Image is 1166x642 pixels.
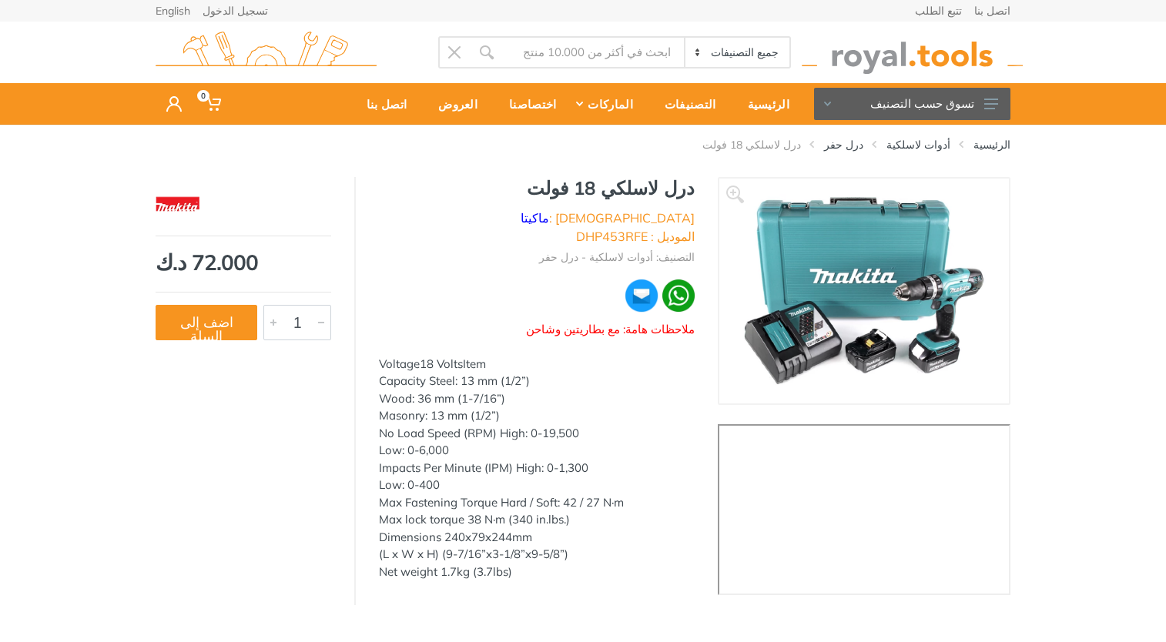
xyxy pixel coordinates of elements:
[156,252,331,273] div: 72.000 د.ك
[379,390,695,408] div: Wood: 36 mm (1-7/16”)
[379,476,695,494] div: Low: 0-400
[974,5,1010,16] a: اتصل بنا
[576,227,695,246] li: الموديل : DHP453RFE
[379,425,695,443] div: No Load Speed (RPM) High: 0-19,500
[379,529,695,547] div: Dimensions 240x79x244mm
[824,137,863,152] a: درل حفر
[886,137,950,152] a: أدوات لاسلكية
[379,373,695,390] div: Capacity Steel: 13 mm (1/2”)
[379,546,695,563] div: (L x W x H) (9-7/16”x3-1/8”x9-5/8”)
[197,90,209,102] span: 0
[644,88,727,120] div: التصنيفات
[684,38,789,67] select: Category
[156,137,1010,152] nav: breadcrumb
[727,83,800,125] a: الرئيسية
[526,322,695,336] span: ملاحظات هامة: مع بطاريتين وشاحن
[379,177,695,199] h1: درل لاسلكي 18 فولت
[203,5,268,16] a: تسجيل الدخول
[539,249,695,266] li: التصنيف: أدوات لاسلكية - درل حفر
[814,88,1010,120] button: تسوق حسب التصنيف
[973,137,1010,152] a: الرئيسية
[417,88,488,120] div: العروض
[156,305,257,340] button: اضف إلى السلة
[521,209,695,227] li: [DEMOGRAPHIC_DATA] :
[802,32,1023,74] img: royal.tools Logo
[379,563,695,581] div: Net weight 1.7kg (3.7lbs)
[624,278,659,313] img: ma.webp
[743,194,986,388] img: Royal Tools - درل لاسلكي 18 فولت
[679,137,801,152] li: درل لاسلكي 18 فولت
[567,88,643,120] div: الماركات
[521,210,549,226] a: ماكيتا
[156,185,200,223] img: ماكيتا
[417,83,488,125] a: العروض
[488,88,567,120] div: اختصاصنا
[379,356,695,581] div: Voltage18 VoltsItem
[193,83,232,125] a: 0
[662,279,695,312] img: wa.webp
[644,83,727,125] a: التصنيفات
[379,511,695,529] div: Max lock torque 38 N·m (340 in.lbs.)
[379,494,695,512] div: Max Fastening Torque Hard / Soft: 42 / 27 N·m
[727,88,800,120] div: الرئيسية
[379,442,695,460] div: Low: 0-6,000
[346,83,417,125] a: اتصل بنا
[346,88,417,120] div: اتصل بنا
[156,32,377,74] img: royal.tools Logo
[915,5,962,16] a: تتبع الطلب
[379,460,695,477] div: Impacts Per Minute (IPM) High: 0-1,300
[503,36,684,69] input: Site search
[379,407,695,425] div: Masonry: 13 mm (1/2”)
[156,5,190,16] a: English
[488,83,567,125] a: اختصاصنا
